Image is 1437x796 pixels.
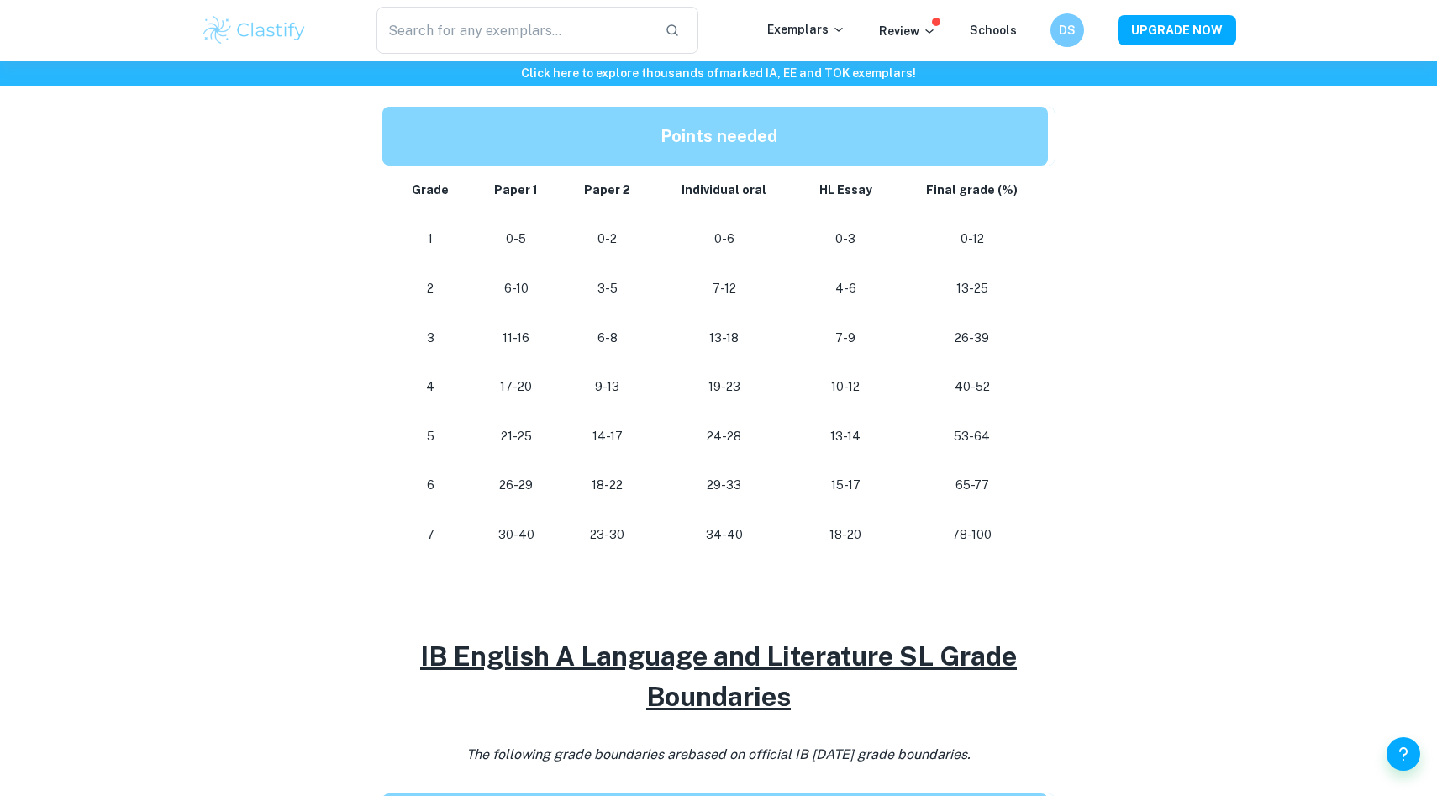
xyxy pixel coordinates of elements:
[667,228,782,250] p: 0-6
[667,425,782,448] p: 24-28
[485,277,547,300] p: 6-10
[1058,21,1077,40] h6: DS
[485,376,547,398] p: 17-20
[485,425,547,448] p: 21-25
[909,524,1034,546] p: 78-100
[420,640,1017,712] u: IB English A Language and Literature SL Grade Boundaries
[909,425,1034,448] p: 53-64
[575,425,640,448] p: 14-17
[403,376,458,398] p: 4
[667,376,782,398] p: 19-23
[376,7,651,54] input: Search for any exemplars...
[403,474,458,497] p: 6
[494,183,538,197] strong: Paper 1
[808,228,882,250] p: 0-3
[767,20,845,39] p: Exemplars
[575,327,640,350] p: 6-8
[403,425,458,448] p: 5
[808,425,882,448] p: 13-14
[1118,15,1236,45] button: UPGRADE NOW
[575,524,640,546] p: 23-30
[879,22,936,40] p: Review
[485,327,547,350] p: 11-16
[909,376,1034,398] p: 40-52
[485,228,547,250] p: 0-5
[403,327,458,350] p: 3
[661,126,777,146] strong: Points needed
[970,24,1017,37] a: Schools
[575,474,640,497] p: 18-22
[667,474,782,497] p: 29-33
[926,183,1018,197] strong: Final grade (%)
[584,183,630,197] strong: Paper 2
[682,183,766,197] strong: Individual oral
[575,228,640,250] p: 0-2
[667,524,782,546] p: 34-40
[808,376,882,398] p: 10-12
[466,746,971,762] i: The following grade boundaries are
[575,376,640,398] p: 9-13
[909,228,1034,250] p: 0-12
[808,327,882,350] p: 7-9
[909,327,1034,350] p: 26-39
[3,64,1434,82] h6: Click here to explore thousands of marked IA, EE and TOK exemplars !
[403,277,458,300] p: 2
[403,524,458,546] p: 7
[1387,737,1420,771] button: Help and Feedback
[412,183,449,197] strong: Grade
[808,277,882,300] p: 4-6
[667,327,782,350] p: 13-18
[575,277,640,300] p: 3-5
[1050,13,1084,47] button: DS
[819,183,872,197] strong: HL Essay
[667,277,782,300] p: 7-12
[808,524,882,546] p: 18-20
[909,277,1034,300] p: 13-25
[485,524,547,546] p: 30-40
[687,746,971,762] span: based on official IB [DATE] grade boundaries.
[403,228,458,250] p: 1
[808,474,882,497] p: 15-17
[201,13,308,47] img: Clastify logo
[909,474,1034,497] p: 65-77
[485,474,547,497] p: 26-29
